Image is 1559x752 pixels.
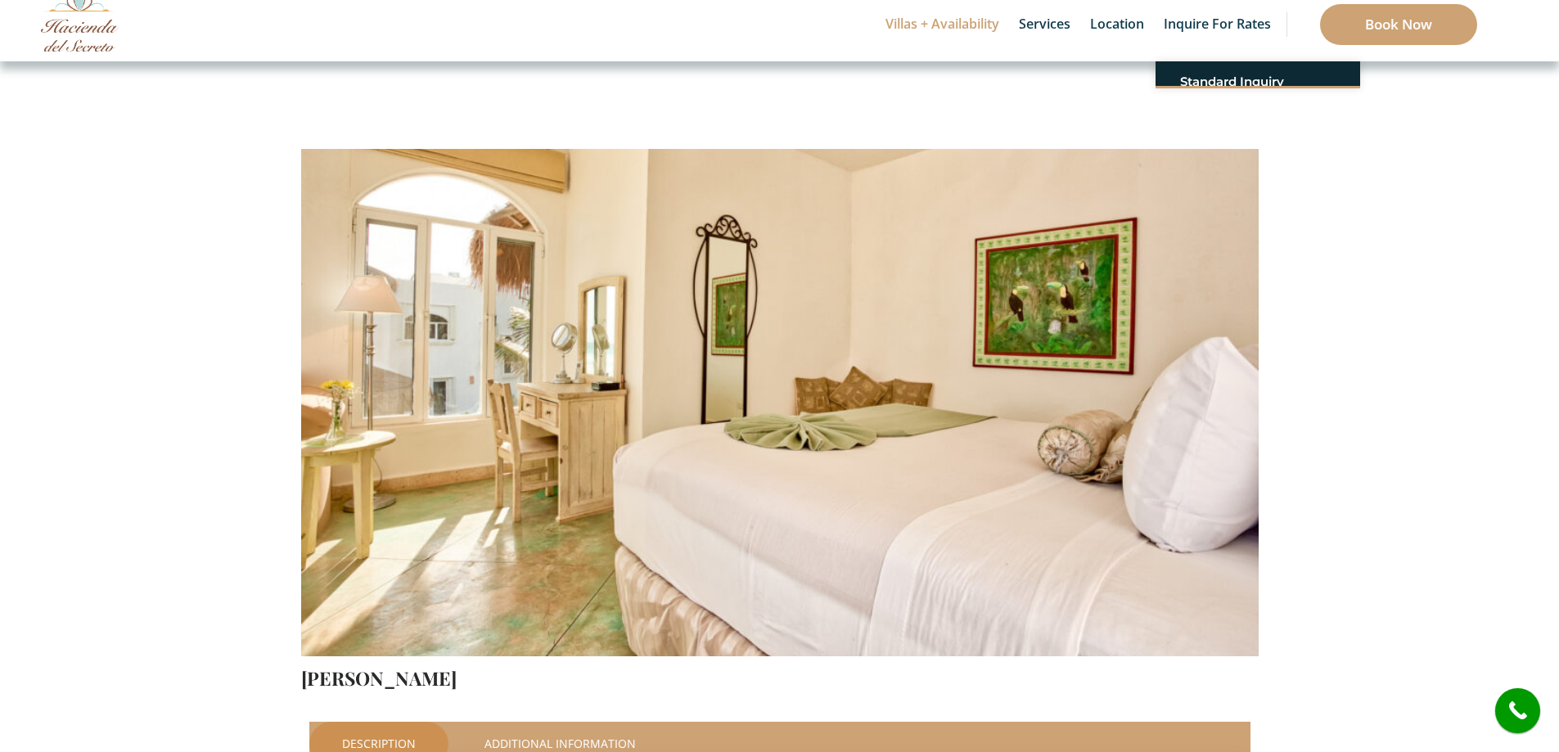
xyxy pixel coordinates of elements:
i: call [1499,692,1536,729]
a: call [1495,688,1540,733]
a: Book Now [1320,4,1477,45]
a: [PERSON_NAME] [301,665,457,691]
img: IMG_0486-1000x667.jpg [301,22,1259,660]
a: Standard Inquiry [1180,67,1336,97]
